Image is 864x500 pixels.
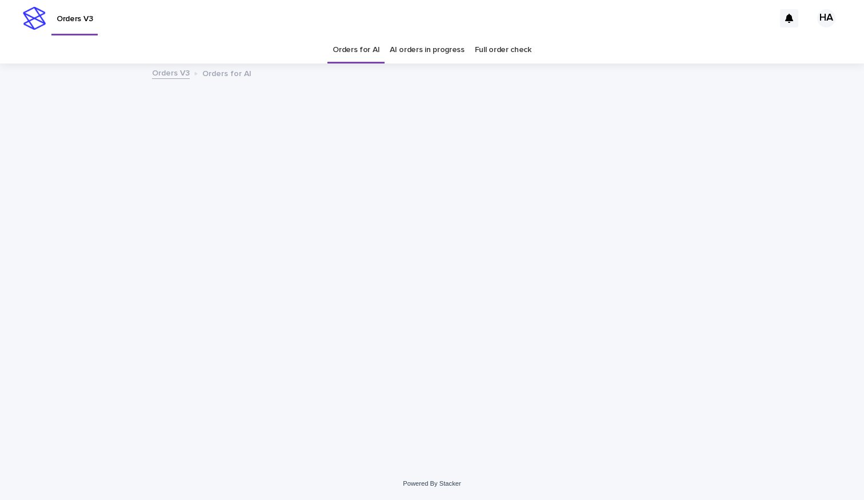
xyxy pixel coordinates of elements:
[23,7,46,30] img: stacker-logo-s-only.png
[390,37,465,64] a: AI orders in progress
[817,9,835,27] div: HA
[475,37,531,64] a: Full order check
[403,480,461,487] a: Powered By Stacker
[333,37,379,64] a: Orders for AI
[152,66,190,79] a: Orders V3
[202,66,251,79] p: Orders for AI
